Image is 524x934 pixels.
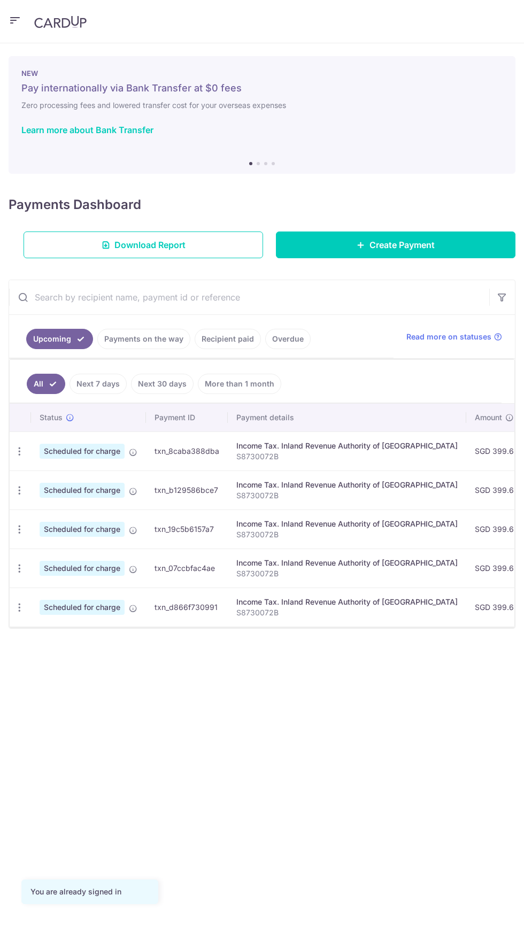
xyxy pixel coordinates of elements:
p: S8730072B [236,529,458,540]
a: All [27,374,65,394]
a: Download Report [24,231,263,258]
span: Scheduled for charge [40,522,125,537]
input: Search by recipient name, payment id or reference [9,280,489,314]
a: Recipient paid [195,329,261,349]
span: Scheduled for charge [40,483,125,498]
span: Download Report [114,238,186,251]
td: txn_d866f730991 [146,588,228,627]
a: Create Payment [276,231,515,258]
div: Income Tax. Inland Revenue Authority of [GEOGRAPHIC_DATA] [236,597,458,607]
a: Upcoming [26,329,93,349]
th: Payment ID [146,404,228,431]
p: S8730072B [236,607,458,618]
a: Overdue [265,329,311,349]
td: txn_19c5b6157a7 [146,510,228,549]
h4: Payments Dashboard [9,195,141,214]
div: Income Tax. Inland Revenue Authority of [GEOGRAPHIC_DATA] [236,441,458,451]
div: Income Tax. Inland Revenue Authority of [GEOGRAPHIC_DATA] [236,519,458,529]
span: Amount [475,412,502,423]
h6: Zero processing fees and lowered transfer cost for your overseas expenses [21,99,503,112]
h5: Pay internationally via Bank Transfer at $0 fees [21,82,503,95]
span: Create Payment [369,238,435,251]
a: Learn more about Bank Transfer [21,125,153,135]
p: NEW [21,69,503,78]
span: Read more on statuses [406,331,491,342]
div: Income Tax. Inland Revenue Authority of [GEOGRAPHIC_DATA] [236,558,458,568]
p: S8730072B [236,490,458,501]
span: Scheduled for charge [40,444,125,459]
span: Status [40,412,63,423]
a: Next 7 days [70,374,127,394]
div: You are already signed in [30,886,149,897]
div: Income Tax. Inland Revenue Authority of [GEOGRAPHIC_DATA] [236,480,458,490]
a: Next 30 days [131,374,194,394]
a: Payments on the way [97,329,190,349]
span: Scheduled for charge [40,561,125,576]
td: txn_07ccbfac4ae [146,549,228,588]
th: Payment details [228,404,466,431]
span: Scheduled for charge [40,600,125,615]
p: S8730072B [236,568,458,579]
a: Read more on statuses [406,331,502,342]
td: txn_8caba388dba [146,431,228,470]
td: txn_b129586bce7 [146,470,228,510]
p: S8730072B [236,451,458,462]
img: CardUp [34,16,87,28]
a: More than 1 month [198,374,281,394]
